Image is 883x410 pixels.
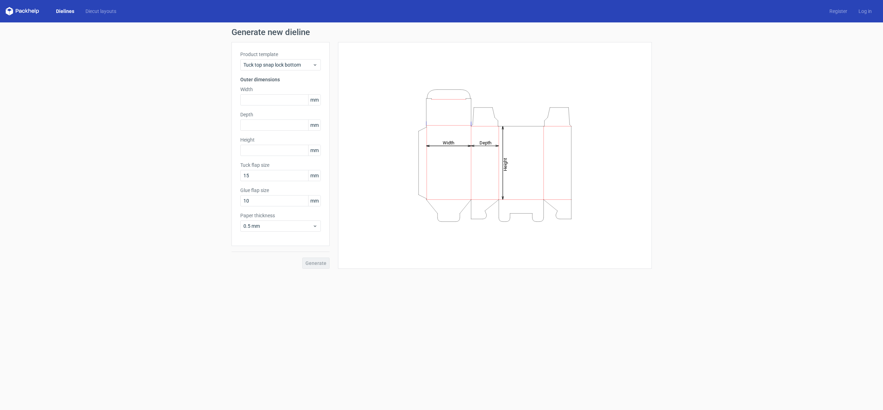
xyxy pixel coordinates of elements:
span: Tuck top snap lock bottom [243,61,312,68]
span: mm [308,196,320,206]
a: Diecut layouts [80,8,122,15]
a: Dielines [50,8,80,15]
tspan: Depth [480,140,491,145]
label: Width [240,86,321,93]
label: Depth [240,111,321,118]
tspan: Width [442,140,454,145]
label: Glue flap size [240,187,321,194]
h1: Generate new dieline [232,28,652,36]
a: Log in [853,8,877,15]
tspan: Height [503,158,508,171]
span: mm [308,145,320,156]
span: mm [308,170,320,181]
span: mm [308,120,320,130]
label: Tuck flap size [240,162,321,169]
span: mm [308,95,320,105]
label: Height [240,136,321,143]
label: Product template [240,51,321,58]
span: 0.5 mm [243,223,312,230]
h3: Outer dimensions [240,76,321,83]
label: Paper thickness [240,212,321,219]
a: Register [824,8,853,15]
